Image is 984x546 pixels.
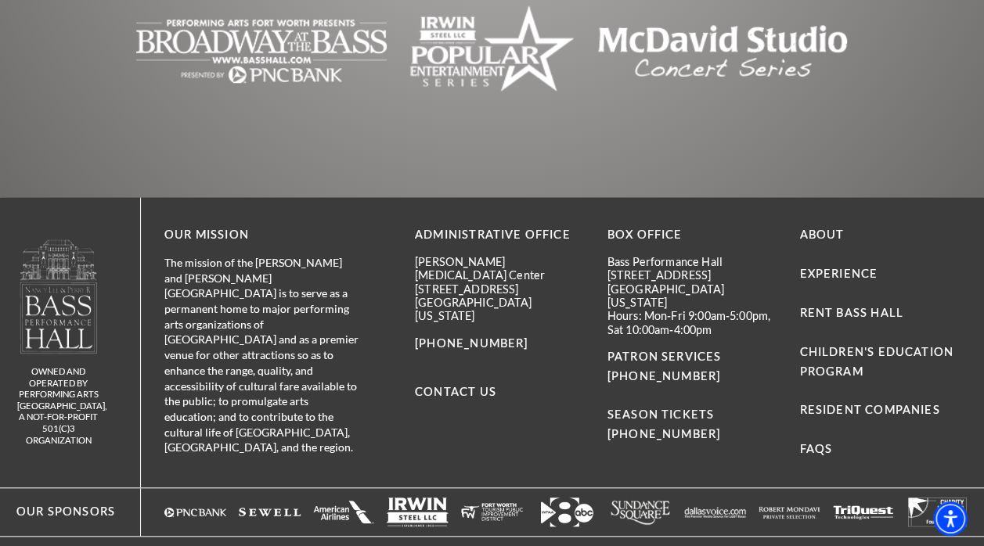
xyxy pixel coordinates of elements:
a: The image is completely blank or white. - open in a new tab [239,498,301,526]
a: The image is completely blank or white. - open in a new tab [832,498,894,526]
div: Accessibility Menu [933,501,968,536]
img: Logo of Sundance Square, featuring stylized text in white. [610,498,672,526]
p: [PERSON_NAME][MEDICAL_DATA] Center [415,255,584,282]
a: The image is completely blank or white. - open in a new tab [313,498,375,526]
a: About [799,228,844,241]
p: [PHONE_NUMBER] [415,334,584,354]
p: Bass Performance Hall [607,255,777,268]
img: Logo of PNC Bank in white text with a triangular symbol. [164,498,226,526]
img: The image is completely blank or white. [832,498,894,526]
p: [GEOGRAPHIC_DATA][US_STATE] [415,296,584,323]
a: Children's Education Program [799,345,953,378]
p: Hours: Mon-Fri 9:00am-5:00pm, Sat 10:00am-4:00pm [607,309,777,336]
a: The image features a simple white background with text that appears to be a logo or brand name. -... [684,498,746,526]
p: BOX OFFICE [607,225,777,245]
p: The mission of the [PERSON_NAME] and [PERSON_NAME][GEOGRAPHIC_DATA] is to serve as a permanent ho... [164,255,360,455]
a: FAQs [799,442,832,455]
p: SEASON TICKETS [PHONE_NUMBER] [607,386,777,445]
p: Our Sponsors [2,502,115,522]
a: The image is completely blank or white. - open in a new tab [759,498,820,526]
p: owned and operated by Performing Arts [GEOGRAPHIC_DATA], A NOT-FOR-PROFIT 501(C)3 ORGANIZATION [17,366,99,446]
img: Logo of Irwin Steel LLC, featuring the company name in bold letters with a simple design. [387,498,449,526]
a: Rent Bass Hall [799,306,903,319]
img: The image features a simple white background with text that appears to be a logo or brand name. [684,498,746,526]
img: Logo featuring the number "8" with an arrow and "abc" in a modern design. [535,498,597,526]
a: Logo of PNC Bank in white text with a triangular symbol. - open in a new tab - target website may... [164,498,226,526]
a: Experience [799,267,878,280]
img: Text logo for "McDavid Studio Concert Series" in a clean, modern font. [597,5,848,99]
a: Logo of Irwin Steel LLC, featuring the company name in bold letters with a simple design. - open ... [387,498,449,526]
p: Administrative Office [415,225,584,245]
a: Logo of Sundance Square, featuring stylized text in white. - open in a new tab [610,498,672,526]
img: The image is completely blank or white. [313,498,375,526]
p: [STREET_ADDRESS] [607,268,777,282]
img: The image is completely blank or white. [239,498,301,526]
p: OUR MISSION [164,225,360,245]
p: PATRON SERVICES [PHONE_NUMBER] [607,347,777,386]
img: The image is completely blank or white. [461,498,523,526]
a: The image is blank or empty. - open in a new tab [136,40,387,58]
a: Logo featuring the number "8" with an arrow and "abc" in a modern design. - open in a new tab [535,498,597,526]
img: The image is completely blank or white. [907,498,968,526]
img: The image is blank or empty. [136,5,387,99]
p: [STREET_ADDRESS] [415,282,584,296]
img: The image is completely blank or white. [759,498,820,526]
img: owned and operated by Performing Arts Fort Worth, A NOT-FOR-PROFIT 501(C)3 ORGANIZATION [19,239,99,354]
a: Resident Companies [799,403,939,416]
a: The image is completely blank with no visible content. - open in a new tab [410,40,574,58]
a: Text logo for "McDavid Studio Concert Series" in a clean, modern font. - open in a new tab [597,40,848,58]
a: The image is completely blank or white. - open in a new tab [907,498,968,526]
a: Contact Us [415,385,496,398]
p: [GEOGRAPHIC_DATA][US_STATE] [607,282,777,310]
